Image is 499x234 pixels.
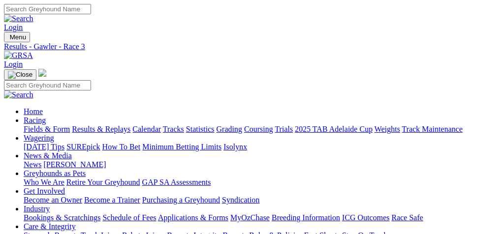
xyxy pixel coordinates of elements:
[4,42,495,51] a: Results - Gawler - Race 3
[4,69,36,80] button: Toggle navigation
[374,125,400,133] a: Weights
[342,213,389,222] a: ICG Outcomes
[4,90,33,99] img: Search
[4,80,91,90] input: Search
[142,178,211,186] a: GAP SA Assessments
[66,143,100,151] a: SUREpick
[24,222,76,231] a: Care & Integrity
[222,196,259,204] a: Syndication
[158,213,228,222] a: Applications & Forms
[4,4,91,14] input: Search
[102,213,156,222] a: Schedule of Fees
[38,69,46,77] img: logo-grsa-white.png
[84,196,140,204] a: Become a Trainer
[24,143,495,151] div: Wagering
[24,116,46,124] a: Racing
[72,125,130,133] a: Results & Replays
[8,71,32,79] img: Close
[24,125,70,133] a: Fields & Form
[402,125,463,133] a: Track Maintenance
[10,33,26,41] span: Menu
[24,213,495,222] div: Industry
[24,196,82,204] a: Become an Owner
[24,107,43,116] a: Home
[142,143,221,151] a: Minimum Betting Limits
[24,134,54,142] a: Wagering
[43,160,106,169] a: [PERSON_NAME]
[24,160,495,169] div: News & Media
[24,196,495,205] div: Get Involved
[132,125,161,133] a: Calendar
[186,125,215,133] a: Statistics
[102,143,141,151] a: How To Bet
[66,178,140,186] a: Retire Your Greyhound
[24,187,65,195] a: Get Involved
[24,205,50,213] a: Industry
[223,143,247,151] a: Isolynx
[24,125,495,134] div: Racing
[24,151,72,160] a: News & Media
[4,60,23,68] a: Login
[24,169,86,177] a: Greyhounds as Pets
[4,14,33,23] img: Search
[24,213,100,222] a: Bookings & Scratchings
[24,143,64,151] a: [DATE] Tips
[275,125,293,133] a: Trials
[142,196,220,204] a: Purchasing a Greyhound
[24,178,495,187] div: Greyhounds as Pets
[295,125,373,133] a: 2025 TAB Adelaide Cup
[24,160,41,169] a: News
[163,125,184,133] a: Tracks
[391,213,423,222] a: Race Safe
[244,125,273,133] a: Coursing
[272,213,340,222] a: Breeding Information
[24,178,64,186] a: Who We Are
[230,213,270,222] a: MyOzChase
[4,32,30,42] button: Toggle navigation
[4,51,33,60] img: GRSA
[4,23,23,31] a: Login
[217,125,242,133] a: Grading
